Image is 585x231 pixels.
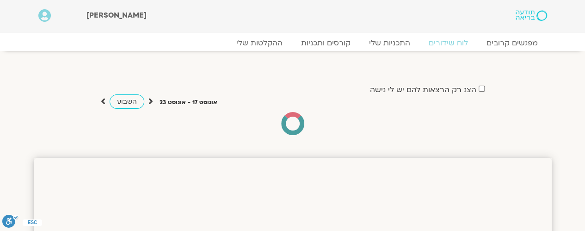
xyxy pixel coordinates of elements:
[110,94,144,109] a: השבוע
[117,97,137,106] span: השבוע
[38,38,547,48] nav: Menu
[160,98,217,107] p: אוגוסט 17 - אוגוסט 23
[477,38,547,48] a: מפגשים קרובים
[86,10,147,20] span: [PERSON_NAME]
[419,38,477,48] a: לוח שידורים
[370,86,476,94] label: הצג רק הרצאות להם יש לי גישה
[360,38,419,48] a: התכניות שלי
[227,38,292,48] a: ההקלטות שלי
[292,38,360,48] a: קורסים ותכניות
